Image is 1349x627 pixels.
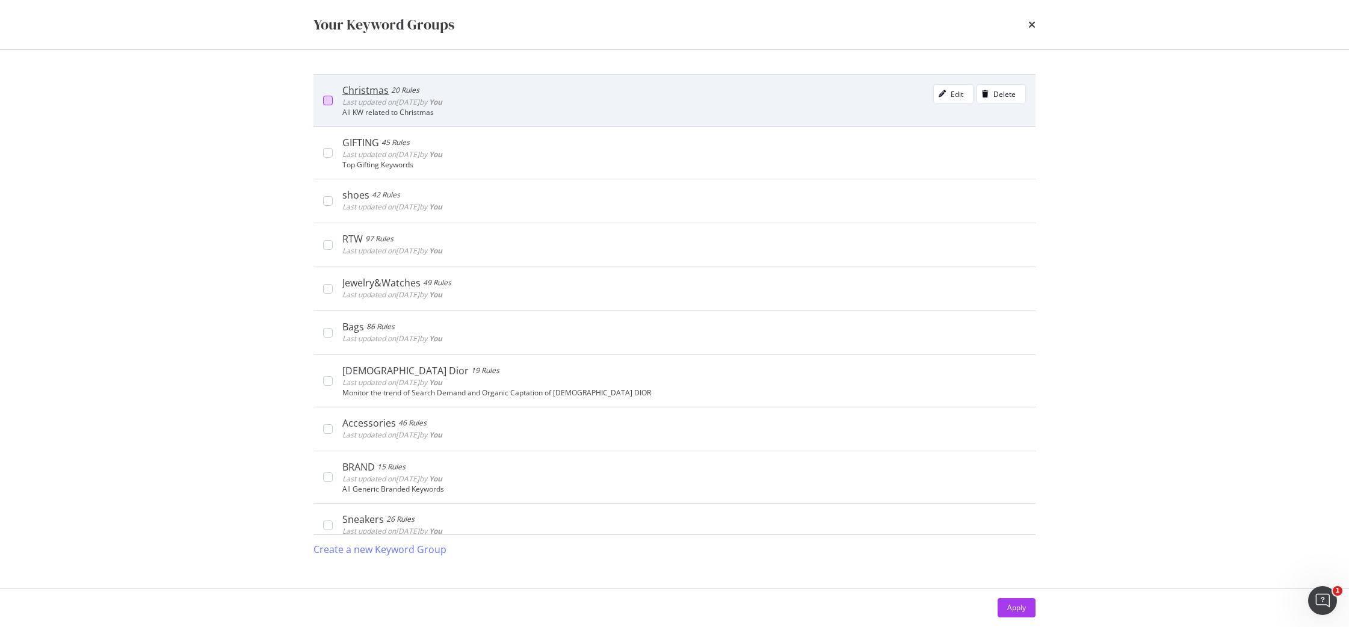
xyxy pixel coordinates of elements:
[313,14,454,35] div: Your Keyword Groups
[429,97,442,107] b: You
[342,277,421,289] div: Jewelry&Watches
[429,289,442,300] b: You
[342,233,363,245] div: RTW
[342,485,1026,493] div: All Generic Branded Keywords
[342,417,396,429] div: Accessories
[423,277,451,289] div: 49 Rules
[372,189,400,201] div: 42 Rules
[342,246,442,256] span: Last updated on [DATE] by
[365,233,394,245] div: 97 Rules
[998,598,1036,617] button: Apply
[366,321,395,333] div: 86 Rules
[342,84,389,96] div: Christmas
[313,535,446,564] button: Create a new Keyword Group
[429,202,442,212] b: You
[342,137,379,149] div: GIFTING
[386,513,415,525] div: 26 Rules
[342,526,442,536] span: Last updated on [DATE] by
[342,389,1026,397] div: Monitor the trend of Search Demand and Organic Captation of [DEMOGRAPHIC_DATA] DIOR
[1028,14,1036,35] div: times
[391,84,419,96] div: 20 Rules
[313,543,446,557] div: Create a new Keyword Group
[381,137,410,149] div: 45 Rules
[342,202,442,212] span: Last updated on [DATE] by
[429,377,442,388] b: You
[342,365,469,377] div: [DEMOGRAPHIC_DATA] Dior
[342,97,442,107] span: Last updated on [DATE] by
[342,189,369,201] div: shoes
[429,474,442,484] b: You
[1007,602,1026,613] div: Apply
[471,365,499,377] div: 19 Rules
[429,430,442,440] b: You
[977,84,1026,103] button: Delete
[933,84,974,103] button: Edit
[377,461,406,473] div: 15 Rules
[429,526,442,536] b: You
[993,89,1016,99] div: Delete
[429,149,442,159] b: You
[342,430,442,440] span: Last updated on [DATE] by
[342,513,384,525] div: Sneakers
[342,108,1026,117] div: All KW related to Christmas
[429,333,442,344] b: You
[1333,586,1342,596] span: 1
[342,377,442,388] span: Last updated on [DATE] by
[342,474,442,484] span: Last updated on [DATE] by
[951,89,963,99] div: Edit
[342,289,442,300] span: Last updated on [DATE] by
[342,321,364,333] div: Bags
[1308,586,1337,615] iframe: Intercom live chat
[429,246,442,256] b: You
[342,161,1026,169] div: Top Gifting Keywords
[398,417,427,429] div: 46 Rules
[342,149,442,159] span: Last updated on [DATE] by
[342,333,442,344] span: Last updated on [DATE] by
[342,461,375,473] div: BRAND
